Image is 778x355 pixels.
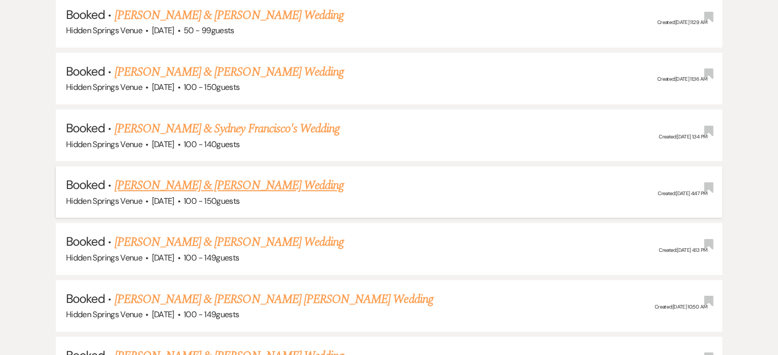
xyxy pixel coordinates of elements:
[658,190,707,196] span: Created: [DATE] 4:47 PM
[152,139,174,150] span: [DATE]
[184,196,239,206] span: 100 - 150 guests
[152,25,174,36] span: [DATE]
[66,25,142,36] span: Hidden Springs Venue
[184,252,239,263] span: 100 - 149 guests
[184,25,234,36] span: 50 - 99 guests
[66,82,142,92] span: Hidden Springs Venue
[66,252,142,263] span: Hidden Springs Venue
[657,76,707,83] span: Created: [DATE] 11:36 AM
[66,196,142,206] span: Hidden Springs Venue
[115,120,340,138] a: [PERSON_NAME] & Sydney Francisco's Wedding
[115,63,344,81] a: [PERSON_NAME] & [PERSON_NAME] Wedding
[152,82,174,92] span: [DATE]
[66,309,142,320] span: Hidden Springs Venue
[66,120,105,136] span: Booked
[66,177,105,193] span: Booked
[66,63,105,79] span: Booked
[659,133,707,139] span: Created: [DATE] 1:34 PM
[66,233,105,249] span: Booked
[66,7,105,22] span: Booked
[152,309,174,320] span: [DATE]
[659,246,707,253] span: Created: [DATE] 4:13 PM
[184,82,239,92] span: 100 - 150 guests
[115,233,344,251] a: [PERSON_NAME] & [PERSON_NAME] Wedding
[115,176,344,195] a: [PERSON_NAME] & [PERSON_NAME] Wedding
[152,252,174,263] span: [DATE]
[184,309,239,320] span: 100 - 149 guests
[115,6,344,25] a: [PERSON_NAME] & [PERSON_NAME] Wedding
[66,291,105,306] span: Booked
[655,303,707,310] span: Created: [DATE] 10:50 AM
[152,196,174,206] span: [DATE]
[115,290,433,309] a: [PERSON_NAME] & [PERSON_NAME] [PERSON_NAME] Wedding
[184,139,239,150] span: 100 - 140 guests
[657,19,707,26] span: Created: [DATE] 11:29 AM
[66,139,142,150] span: Hidden Springs Venue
